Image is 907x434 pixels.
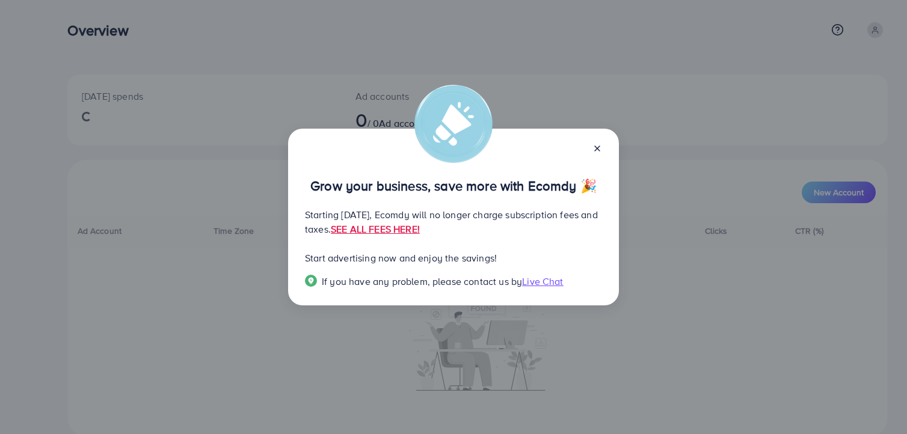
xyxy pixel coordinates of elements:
[414,85,493,163] img: alert
[305,275,317,287] img: Popup guide
[331,222,420,236] a: SEE ALL FEES HERE!
[305,207,602,236] p: Starting [DATE], Ecomdy will no longer charge subscription fees and taxes.
[522,275,563,288] span: Live Chat
[305,179,602,193] p: Grow your business, save more with Ecomdy 🎉
[322,275,522,288] span: If you have any problem, please contact us by
[305,251,602,265] p: Start advertising now and enjoy the savings!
